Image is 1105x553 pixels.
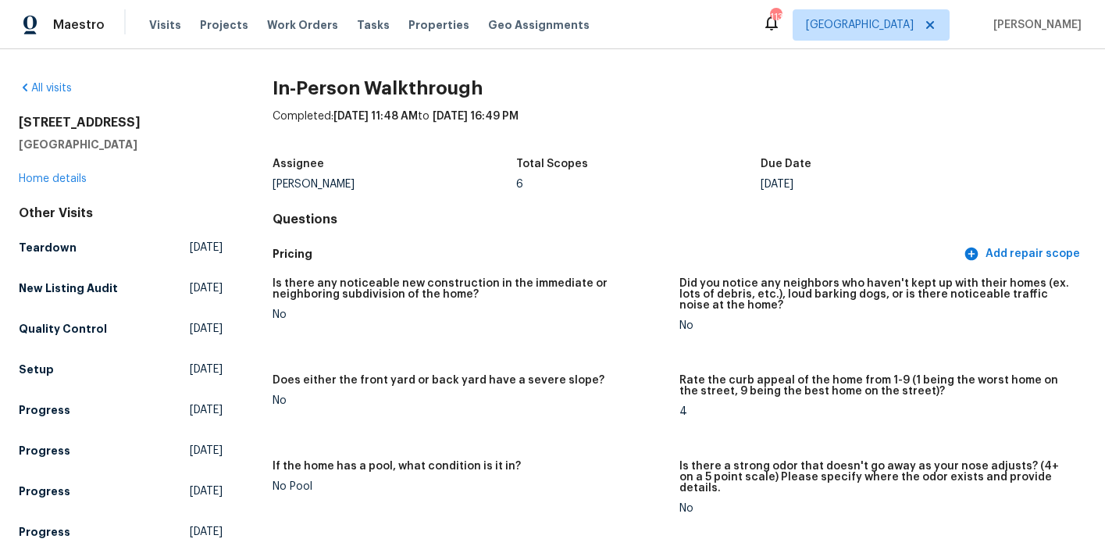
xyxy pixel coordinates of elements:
[267,17,338,33] span: Work Orders
[679,406,1074,417] div: 4
[19,321,107,337] h5: Quality Control
[273,461,521,472] h5: If the home has a pool, what condition is it in?
[149,17,181,33] span: Visits
[961,240,1086,269] button: Add repair scope
[19,83,72,94] a: All visits
[19,205,223,221] div: Other Visits
[679,375,1074,397] h5: Rate the curb appeal of the home from 1-9 (1 being the worst home on the street, 9 being the best...
[273,309,667,320] div: No
[357,20,390,30] span: Tasks
[761,159,811,169] h5: Due Date
[19,355,223,384] a: Setup[DATE]
[273,375,604,386] h5: Does either the front yard or back yard have a severe slope?
[19,483,70,499] h5: Progress
[19,396,223,424] a: Progress[DATE]
[679,503,1074,514] div: No
[19,115,223,130] h2: [STREET_ADDRESS]
[19,518,223,546] a: Progress[DATE]
[516,179,761,190] div: 6
[190,443,223,458] span: [DATE]
[488,17,590,33] span: Geo Assignments
[333,111,418,122] span: [DATE] 11:48 AM
[761,179,1005,190] div: [DATE]
[190,483,223,499] span: [DATE]
[53,17,105,33] span: Maestro
[190,321,223,337] span: [DATE]
[679,461,1074,494] h5: Is there a strong odor that doesn't go away as your nose adjusts? (4+ on a 5 point scale) Please ...
[19,315,223,343] a: Quality Control[DATE]
[19,443,70,458] h5: Progress
[273,159,324,169] h5: Assignee
[19,274,223,302] a: New Listing Audit[DATE]
[19,477,223,505] a: Progress[DATE]
[190,240,223,255] span: [DATE]
[679,320,1074,331] div: No
[200,17,248,33] span: Projects
[806,17,914,33] span: [GEOGRAPHIC_DATA]
[19,362,54,377] h5: Setup
[19,173,87,184] a: Home details
[987,17,1082,33] span: [PERSON_NAME]
[190,280,223,296] span: [DATE]
[679,278,1074,311] h5: Did you notice any neighbors who haven't kept up with their homes (ex. lots of debris, etc.), lou...
[19,437,223,465] a: Progress[DATE]
[190,362,223,377] span: [DATE]
[19,240,77,255] h5: Teardown
[770,9,781,25] div: 113
[19,234,223,262] a: Teardown[DATE]
[19,524,70,540] h5: Progress
[408,17,469,33] span: Properties
[273,179,517,190] div: [PERSON_NAME]
[433,111,519,122] span: [DATE] 16:49 PM
[19,280,118,296] h5: New Listing Audit
[190,402,223,418] span: [DATE]
[516,159,588,169] h5: Total Scopes
[273,246,961,262] h5: Pricing
[273,395,667,406] div: No
[273,481,667,492] div: No Pool
[19,402,70,418] h5: Progress
[19,137,223,152] h5: [GEOGRAPHIC_DATA]
[273,212,1086,227] h4: Questions
[273,278,667,300] h5: Is there any noticeable new construction in the immediate or neighboring subdivision of the home?
[967,244,1080,264] span: Add repair scope
[273,80,1086,96] h2: In-Person Walkthrough
[273,109,1086,149] div: Completed: to
[190,524,223,540] span: [DATE]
